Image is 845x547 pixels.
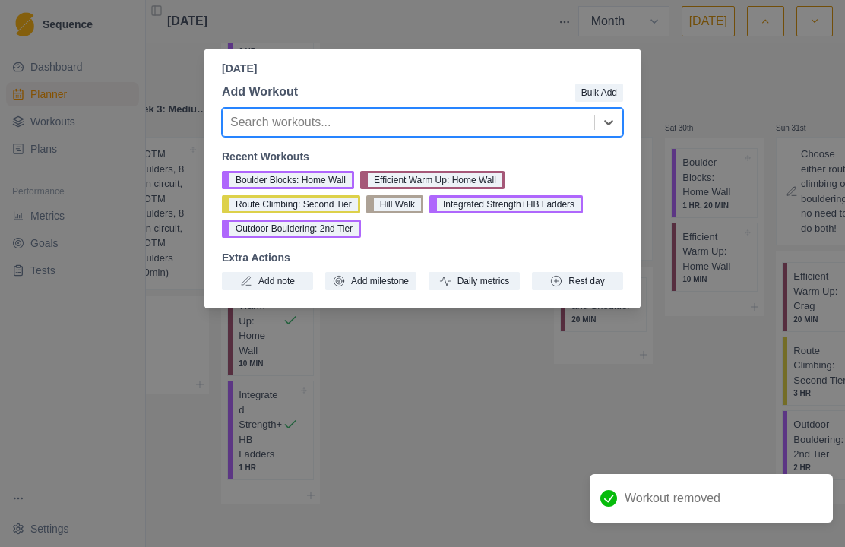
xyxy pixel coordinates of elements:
[222,149,623,165] p: Recent Workouts
[429,195,583,213] button: Integrated Strength+HB Ladders
[366,195,423,213] button: Hill Walk
[222,272,313,290] button: Add note
[222,250,623,266] p: Extra Actions
[222,83,298,101] p: Add Workout
[532,272,623,290] button: Rest day
[325,272,416,290] button: Add milestone
[222,61,623,77] p: [DATE]
[222,195,360,213] button: Route Climbing: Second Tier
[429,272,520,290] button: Daily metrics
[360,171,505,189] button: Efficient Warm Up: Home Wall
[575,84,623,102] button: Bulk Add
[590,474,833,523] div: Workout removed
[222,171,354,189] button: Boulder Blocks: Home Wall
[222,220,361,238] button: Outdoor Bouldering: 2nd Tier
